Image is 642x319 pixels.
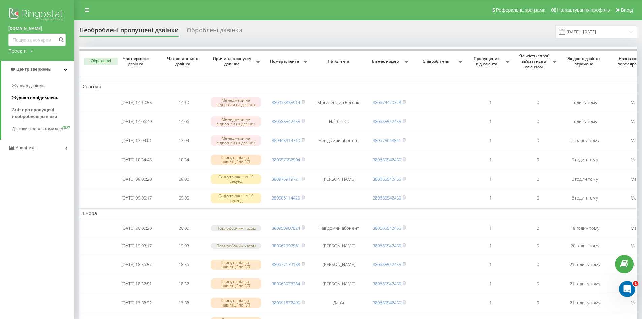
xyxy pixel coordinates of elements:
[12,107,71,120] span: Звіт про пропущені необроблені дзвінки
[272,261,300,267] a: 380677179188
[12,126,63,132] span: Дзвінки в реальному часі
[467,238,514,254] td: 1
[633,281,638,286] span: 1
[113,294,160,312] td: [DATE] 17:53:22
[517,53,552,69] span: Кількість спроб зв'язатись з клієнтом
[12,104,74,123] a: Звіт про пропущені необроблені дзвінки
[312,294,366,312] td: Дарʼя
[467,132,514,150] td: 1
[16,67,51,72] span: Центр звернень
[211,278,261,289] div: Скинуто під час навігації по IVR
[272,99,300,105] a: 380933835914
[373,118,401,124] a: 380685542455
[160,170,207,188] td: 09:00
[16,145,36,150] span: Аналiтика
[514,220,561,236] td: 0
[312,170,366,188] td: [PERSON_NAME]
[467,112,514,130] td: 1
[160,94,207,111] td: 14:10
[113,112,160,130] td: [DATE] 14:06:49
[561,238,608,254] td: 20 годин тому
[272,176,300,182] a: 380976919721
[561,170,608,188] td: 6 годин тому
[373,281,401,287] a: 380685542455
[416,59,457,64] span: Співробітник
[496,7,546,13] span: Реферальна програма
[514,94,561,111] td: 0
[373,176,401,182] a: 380685542455
[561,256,608,273] td: 21 годину тому
[272,157,300,163] a: 380957952504
[561,94,608,111] td: годину тому
[561,220,608,236] td: 19 годин тому
[160,220,207,236] td: 20:00
[619,281,635,297] iframe: Intercom live chat
[514,294,561,312] td: 0
[211,225,261,231] div: Поза робочим часом
[369,59,403,64] span: Бізнес номер
[561,132,608,150] td: 2 години тому
[160,256,207,273] td: 18:36
[514,132,561,150] td: 0
[165,56,202,67] span: Час останнього дзвінка
[113,238,160,254] td: [DATE] 19:03:17
[211,116,261,127] div: Менеджери не відповіли на дзвінок
[467,294,514,312] td: 1
[561,151,608,169] td: 5 годин тому
[514,151,561,169] td: 0
[211,97,261,107] div: Менеджери не відповіли на дзвінок
[187,27,242,37] div: Оброблені дзвінки
[8,25,66,32] a: [DOMAIN_NAME]
[514,275,561,293] td: 0
[1,61,74,77] a: Центр звернень
[211,193,261,203] div: Скинуто раніше 10 секунд
[470,56,505,67] span: Пропущених від клієнта
[467,151,514,169] td: 1
[113,151,160,169] td: [DATE] 10:34:48
[160,189,207,207] td: 09:00
[312,256,366,273] td: [PERSON_NAME]
[211,135,261,145] div: Менеджери не відповіли на дзвінок
[514,238,561,254] td: 0
[467,170,514,188] td: 1
[113,275,160,293] td: [DATE] 18:32:51
[373,137,401,143] a: 380675043841
[514,112,561,130] td: 0
[561,112,608,130] td: годину тому
[561,275,608,293] td: 21 годину тому
[373,99,401,105] a: 380674420328
[514,189,561,207] td: 0
[312,220,366,236] td: Невідомий абонент
[84,58,118,65] button: Обрати всі
[211,243,261,249] div: Поза робочим часом
[113,94,160,111] td: [DATE] 14:10:55
[160,112,207,130] td: 14:06
[12,123,74,135] a: Дзвінки в реальному часіNEW
[467,275,514,293] td: 1
[373,157,401,163] a: 380685542455
[467,256,514,273] td: 1
[467,220,514,236] td: 1
[621,7,633,13] span: Вихід
[272,137,300,143] a: 380443914710
[211,155,261,165] div: Скинуто під час навігації по IVR
[373,243,401,249] a: 380685542455
[272,300,300,306] a: 380991872490
[272,225,300,231] a: 380950907824
[373,195,401,201] a: 380685542455
[312,238,366,254] td: [PERSON_NAME]
[113,189,160,207] td: [DATE] 09:00:17
[211,260,261,270] div: Скинуто під час навігації по IVR
[8,34,66,46] input: Пошук за номером
[118,56,155,67] span: Час першого дзвінка
[12,80,74,92] a: Журнал дзвінків
[160,238,207,254] td: 19:03
[113,170,160,188] td: [DATE] 09:00:20
[79,27,179,37] div: Необроблені пропущені дзвінки
[211,298,261,308] div: Скинуто під час навігації по IVR
[467,189,514,207] td: 1
[272,195,300,201] a: 380506114425
[8,7,66,24] img: Ringostat logo
[113,132,160,150] td: [DATE] 13:04:01
[12,95,58,101] span: Журнал повідомлень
